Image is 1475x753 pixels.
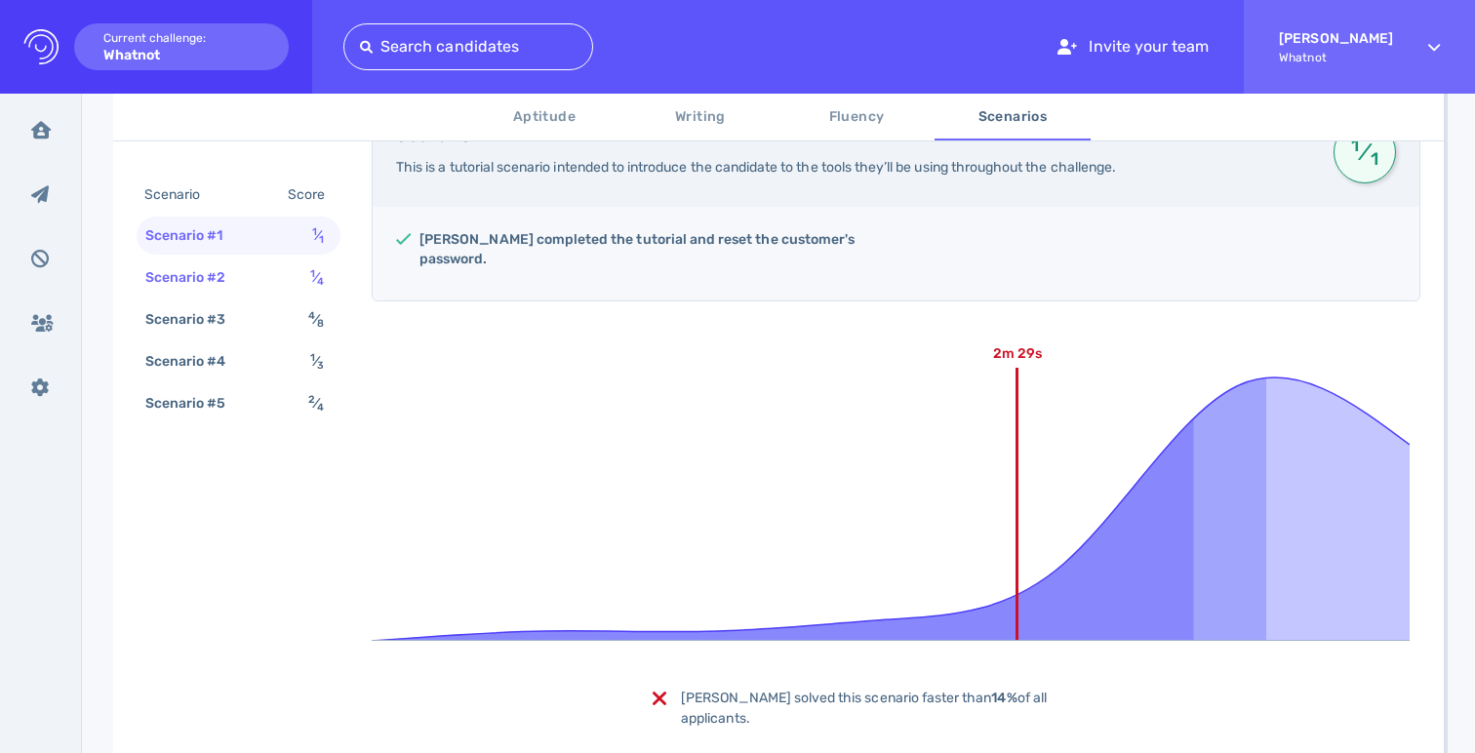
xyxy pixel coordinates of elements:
span: Scenarios [946,105,1079,130]
sub: 4 [317,401,324,414]
div: Score [284,180,337,209]
span: Aptitude [478,105,611,130]
div: Scenario [140,180,223,209]
div: Scenario #4 [141,347,250,376]
sub: 8 [317,317,324,330]
sup: 1 [312,225,317,238]
span: Fluency [790,105,923,130]
span: ⁄ [308,311,324,328]
sup: 1 [1348,143,1363,147]
div: Scenario #2 [141,263,250,292]
span: ⁄ [312,227,324,244]
span: Writing [634,105,767,130]
div: Scenario #3 [141,305,250,334]
h5: [PERSON_NAME] completed the tutorial and reset the customer's password. [419,230,880,269]
strong: [PERSON_NAME] [1279,30,1393,47]
span: ⁄ [1348,135,1381,170]
sup: 1 [310,267,315,280]
div: Scenario #1 [141,221,247,250]
div: Scenario #5 [141,389,250,417]
span: ⁄ [310,269,324,286]
span: ⁄ [310,353,324,370]
span: This is a tutorial scenario intended to introduce the candidate to the tools they’ll be using thr... [396,159,1116,176]
b: 14% [991,690,1017,706]
span: ⁄ [308,395,324,412]
span: [PERSON_NAME] solved this scenario faster than of all applicants. [681,690,1047,727]
sub: 4 [317,275,324,288]
sub: 3 [317,359,324,372]
sub: 1 [319,233,324,246]
sup: 1 [310,351,315,364]
span: Whatnot [1279,51,1393,64]
sup: 2 [308,393,315,406]
sub: 1 [1367,157,1381,161]
sup: 4 [308,309,315,322]
text: 2m 29s [993,345,1042,362]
